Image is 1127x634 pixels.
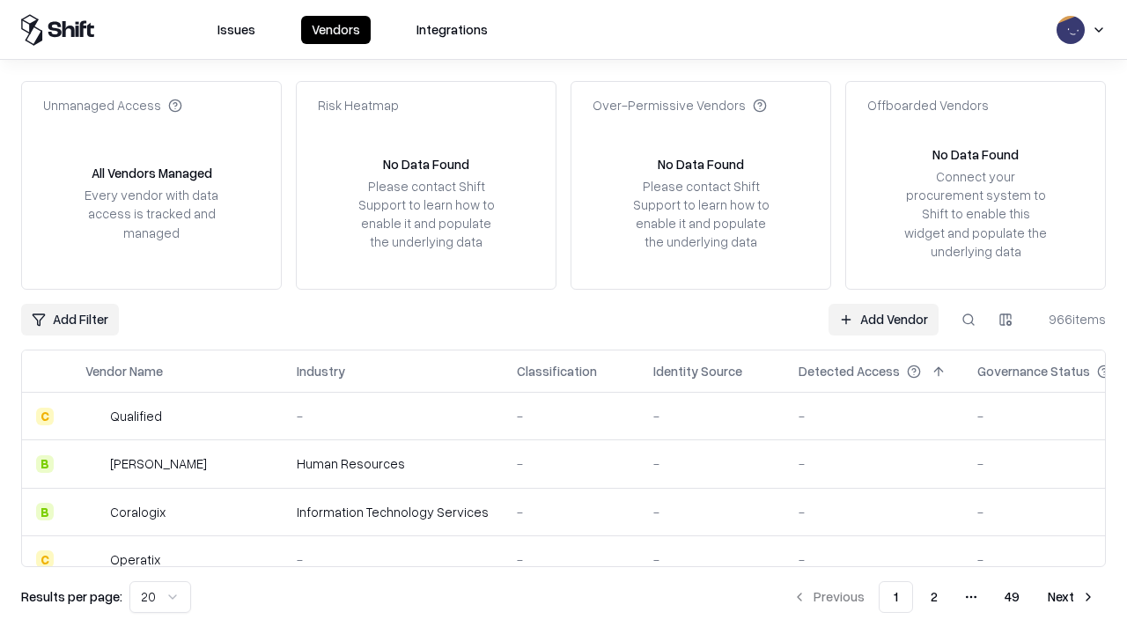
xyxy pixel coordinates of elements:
p: Results per page: [21,587,122,606]
div: Identity Source [653,362,742,380]
button: Vendors [301,16,371,44]
div: - [517,503,625,521]
div: Detected Access [799,362,900,380]
div: C [36,408,54,425]
div: B [36,455,54,473]
div: Over-Permissive Vendors [593,96,767,114]
div: Connect your procurement system to Shift to enable this widget and populate the underlying data [902,167,1049,261]
div: - [653,550,770,569]
div: Unmanaged Access [43,96,182,114]
div: 966 items [1035,310,1106,328]
button: Add Filter [21,304,119,335]
button: 49 [991,581,1034,613]
button: Next [1037,581,1106,613]
div: - [297,407,489,425]
button: Integrations [406,16,498,44]
img: Coralogix [85,503,103,520]
img: Qualified [85,408,103,425]
div: - [517,550,625,569]
div: - [799,454,949,473]
div: Operatix [110,550,160,569]
button: 2 [917,581,952,613]
nav: pagination [782,581,1106,613]
div: C [36,550,54,568]
div: Please contact Shift Support to learn how to enable it and populate the underlying data [353,177,499,252]
div: Classification [517,362,597,380]
div: Industry [297,362,345,380]
img: Deel [85,455,103,473]
div: B [36,503,54,520]
div: - [653,503,770,521]
div: - [653,407,770,425]
div: Risk Heatmap [318,96,399,114]
div: - [799,503,949,521]
div: Offboarded Vendors [867,96,989,114]
div: Information Technology Services [297,503,489,521]
div: All Vendors Managed [92,164,212,182]
div: Qualified [110,407,162,425]
div: Please contact Shift Support to learn how to enable it and populate the underlying data [628,177,774,252]
div: - [517,454,625,473]
div: - [297,550,489,569]
a: Add Vendor [829,304,939,335]
div: - [799,407,949,425]
div: No Data Found [932,145,1019,164]
img: Operatix [85,550,103,568]
div: - [653,454,770,473]
div: Every vendor with data access is tracked and managed [78,186,225,241]
div: Coralogix [110,503,166,521]
button: 1 [879,581,913,613]
button: Issues [207,16,266,44]
div: Governance Status [977,362,1090,380]
div: Vendor Name [85,362,163,380]
div: Human Resources [297,454,489,473]
div: No Data Found [383,155,469,173]
div: - [799,550,949,569]
div: - [517,407,625,425]
div: No Data Found [658,155,744,173]
div: [PERSON_NAME] [110,454,207,473]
